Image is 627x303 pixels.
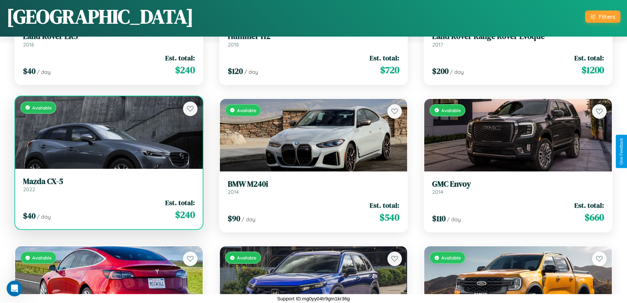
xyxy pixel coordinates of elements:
span: / day [450,69,464,75]
h3: Hummer H2 [228,32,400,41]
span: $ 240 [175,208,195,221]
a: BMW M240i2014 [228,179,400,196]
span: $ 90 [228,213,240,224]
span: 2014 [432,189,443,195]
span: Est. total: [165,198,195,207]
span: $ 120 [228,66,243,76]
div: Filters [599,13,615,20]
span: 2016 [23,41,34,48]
span: 2018 [228,41,239,48]
span: $ 720 [380,63,399,76]
h3: BMW M240i [228,179,400,189]
span: Available [441,107,461,113]
a: Land Rover LR32016 [23,32,195,48]
span: Est. total: [574,53,604,63]
a: Mazda CX-52022 [23,177,195,193]
button: Filters [585,11,620,23]
span: / day [447,216,461,223]
span: $ 40 [23,66,36,76]
span: $ 660 [585,211,604,224]
span: / day [37,213,51,220]
span: Est. total: [574,200,604,210]
span: Est. total: [370,200,399,210]
span: 2022 [23,186,35,193]
a: GMC Envoy2014 [432,179,604,196]
h3: GMC Envoy [432,179,604,189]
span: $ 40 [23,210,36,221]
span: / day [242,216,255,223]
a: Land Rover Range Rover Evoque2017 [432,32,604,48]
h3: Land Rover LR3 [23,32,195,41]
span: 2017 [432,41,443,48]
span: Available [237,107,256,113]
div: Give Feedback [619,138,624,165]
p: Support ID: mg0yy04tr9gm1kr36g [277,294,350,303]
h1: [GEOGRAPHIC_DATA] [7,3,194,30]
span: Est. total: [165,53,195,63]
h3: Land Rover Range Rover Evoque [432,32,604,41]
span: $ 240 [175,63,195,76]
span: 2014 [228,189,239,195]
span: Available [441,255,461,260]
span: / day [37,69,51,75]
span: Available [32,105,52,110]
span: Available [32,255,52,260]
span: Est. total: [370,53,399,63]
span: $ 200 [432,66,449,76]
iframe: Intercom live chat [7,281,22,296]
span: Available [237,255,256,260]
span: $ 540 [379,211,399,224]
a: Hummer H22018 [228,32,400,48]
h3: Mazda CX-5 [23,177,195,186]
span: $ 110 [432,213,446,224]
span: / day [244,69,258,75]
span: $ 1200 [582,63,604,76]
